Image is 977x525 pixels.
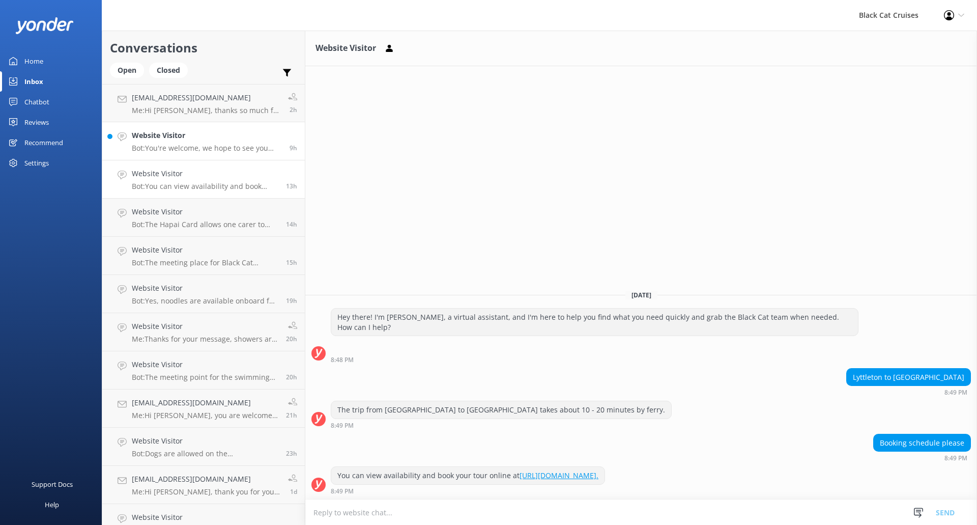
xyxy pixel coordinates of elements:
h4: Website Visitor [132,321,278,332]
span: Oct 12 2025 01:49pm (UTC +13:00) Pacific/Auckland [286,373,297,381]
p: Me: Hi [PERSON_NAME], you are welcome to join our Akaroa Harbour Cruise, sorry for Swimming with ... [132,411,278,420]
p: Me: Hi [PERSON_NAME], thank you for your message and please know i have replied via email. Sorry ... [132,487,280,496]
div: Oct 12 2025 08:49pm (UTC +13:00) Pacific/Auckland [846,389,971,396]
span: Oct 12 2025 02:53pm (UTC +13:00) Pacific/Auckland [286,296,297,305]
p: Bot: Dogs are allowed on the [GEOGRAPHIC_DATA] as long as they are kept outside on the back deck,... [132,449,278,458]
strong: 8:49 PM [944,390,967,396]
a: Website VisitorMe:Thanks for your message, showers are available after your swim in our building ... [102,313,305,351]
div: Oct 12 2025 08:48pm (UTC +13:00) Pacific/Auckland [331,356,858,363]
strong: 8:49 PM [331,423,354,429]
div: Support Docs [32,474,73,494]
span: Oct 12 2025 08:49pm (UTC +13:00) Pacific/Auckland [286,182,297,190]
a: Website VisitorBot:The meeting point for the swimming with dolphins experience is at [GEOGRAPHIC_... [102,351,305,390]
div: Home [24,51,43,71]
h4: Website Visitor [132,130,282,141]
div: Settings [24,153,49,173]
a: Website VisitorBot:Dogs are allowed on the [GEOGRAPHIC_DATA] as long as they are kept outside on ... [102,428,305,466]
span: Oct 13 2025 08:45am (UTC +13:00) Pacific/Auckland [290,105,297,114]
p: Me: Hi [PERSON_NAME], thanks so much for your message and yes...please know that our cancellation... [132,106,280,115]
h4: Website Visitor [132,244,278,256]
img: yonder-white-logo.png [15,17,74,34]
div: Help [45,494,59,515]
h4: [EMAIL_ADDRESS][DOMAIN_NAME] [132,92,280,103]
div: Oct 12 2025 08:49pm (UTC +13:00) Pacific/Auckland [331,422,672,429]
span: Oct 12 2025 02:04pm (UTC +13:00) Pacific/Auckland [286,335,297,343]
h4: Website Visitor [132,283,278,294]
p: Bot: The meeting point for the swimming with dolphins experience is at [GEOGRAPHIC_DATA], [GEOGRA... [132,373,278,382]
div: Open [110,63,144,78]
h2: Conversations [110,38,297,58]
h4: [EMAIL_ADDRESS][DOMAIN_NAME] [132,474,280,485]
div: Hey there! I'm [PERSON_NAME], a virtual assistant, and I'm here to help you find what you need qu... [331,309,858,336]
h3: Website Visitor [315,42,376,55]
div: Oct 12 2025 08:49pm (UTC +13:00) Pacific/Auckland [331,487,605,494]
div: You can view availability and book your tour online at [331,467,605,484]
p: Bot: You're welcome, we hope to see you soon. [132,144,282,153]
h4: [EMAIL_ADDRESS][DOMAIN_NAME] [132,397,278,408]
p: Bot: The meeting place for Black Cat Cruises in [GEOGRAPHIC_DATA] is the Akaroa Main Wharf, [GEOG... [132,258,278,267]
a: [URL][DOMAIN_NAME]. [520,471,598,480]
a: Website VisitorBot:You can view availability and book your tour online at [URL][DOMAIN_NAME].13h [102,160,305,199]
strong: 8:48 PM [331,357,354,363]
a: Open [110,64,149,75]
span: Oct 12 2025 07:43pm (UTC +13:00) Pacific/Auckland [286,258,297,267]
strong: 8:49 PM [331,488,354,494]
a: Website VisitorBot:You're welcome, we hope to see you soon.9h [102,122,305,160]
div: The trip from [GEOGRAPHIC_DATA] to [GEOGRAPHIC_DATA] takes about 10 - 20 minutes by ferry. [331,401,671,419]
div: Oct 12 2025 08:49pm (UTC +13:00) Pacific/Auckland [873,454,971,461]
a: Closed [149,64,193,75]
h4: Website Visitor [132,168,278,179]
a: [EMAIL_ADDRESS][DOMAIN_NAME]Me:Hi [PERSON_NAME], you are welcome to join our Akaroa Harbour Cruis... [102,390,305,428]
span: Oct 13 2025 01:09am (UTC +13:00) Pacific/Auckland [290,144,297,152]
a: Website VisitorBot:The Hapai Card allows one carer to accompany the cardholder for free. For more... [102,199,305,237]
h4: Website Visitor [132,206,278,217]
a: [EMAIL_ADDRESS][DOMAIN_NAME]Me:Hi [PERSON_NAME], thanks so much for your message and yes...please... [102,84,305,122]
h4: Website Visitor [132,512,282,523]
span: [DATE] [625,291,657,299]
p: Bot: Yes, noodles are available onboard for extra support if required during the swim. [132,296,278,306]
span: Oct 12 2025 01:44pm (UTC +13:00) Pacific/Auckland [286,411,297,420]
p: Me: Thanks for your message, showers are available after your swim in our building on the [GEOGRA... [132,335,278,344]
p: Bot: The Hapai Card allows one carer to accompany the cardholder for free. For more information, ... [132,220,278,229]
a: [EMAIL_ADDRESS][DOMAIN_NAME]Me:Hi [PERSON_NAME], thank you for your message and please know i hav... [102,466,305,504]
div: Chatbot [24,92,49,112]
span: Oct 12 2025 08:26am (UTC +13:00) Pacific/Auckland [290,487,297,496]
div: Closed [149,63,188,78]
div: Recommend [24,132,63,153]
span: Oct 12 2025 08:19pm (UTC +13:00) Pacific/Auckland [286,220,297,229]
h4: Website Visitor [132,359,278,370]
div: Inbox [24,71,43,92]
span: Oct 12 2025 10:52am (UTC +13:00) Pacific/Auckland [286,449,297,458]
p: Bot: You can view availability and book your tour online at [URL][DOMAIN_NAME]. [132,182,278,191]
a: Website VisitorBot:The meeting place for Black Cat Cruises in [GEOGRAPHIC_DATA] is the Akaroa Mai... [102,237,305,275]
strong: 8:49 PM [944,455,967,461]
div: Reviews [24,112,49,132]
div: Lyttleton to [GEOGRAPHIC_DATA] [847,369,970,386]
h4: Website Visitor [132,435,278,447]
a: Website VisitorBot:Yes, noodles are available onboard for extra support if required during the sw... [102,275,305,313]
div: Booking schedule please [874,434,970,452]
